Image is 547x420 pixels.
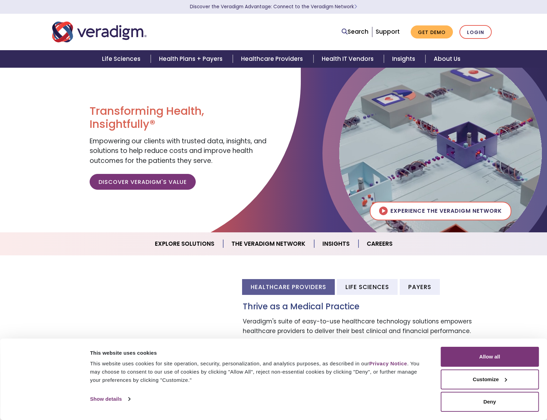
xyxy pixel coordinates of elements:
[243,302,495,312] h3: Thrive as a Medical Practice
[314,50,384,68] a: Health IT Vendors
[90,360,425,384] div: This website uses cookies for site operation, security, personalization, and analytics purposes, ...
[90,394,130,404] a: Show details
[376,27,400,36] a: Support
[243,317,495,335] p: Veradigm's suite of easy-to-use healthcare technology solutions empowers healthcare providers to ...
[90,349,425,357] div: This website uses cookies
[441,369,539,389] button: Customize
[358,235,401,253] a: Careers
[441,347,539,367] button: Allow all
[151,50,233,68] a: Health Plans + Payers
[369,361,407,366] a: Privacy Notice
[94,50,151,68] a: Life Sciences
[90,136,266,165] span: Empowering our clients with trusted data, insights, and solutions to help reduce costs and improv...
[90,174,196,190] a: Discover Veradigm's Value
[354,3,357,10] span: Learn More
[233,50,313,68] a: Healthcare Providers
[342,27,368,36] a: Search
[147,235,223,253] a: Explore Solutions
[337,279,398,295] li: Life Sciences
[190,3,357,10] a: Discover the Veradigm Advantage: Connect to the Veradigm NetworkLearn More
[314,235,358,253] a: Insights
[411,25,453,39] a: Get Demo
[223,235,314,253] a: The Veradigm Network
[52,21,147,43] img: Veradigm logo
[384,50,425,68] a: Insights
[242,279,335,295] li: Healthcare Providers
[425,50,469,68] a: About Us
[90,104,268,131] h1: Transforming Health, Insightfully®
[400,279,440,295] li: Payers
[459,25,492,39] a: Login
[441,392,539,412] button: Deny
